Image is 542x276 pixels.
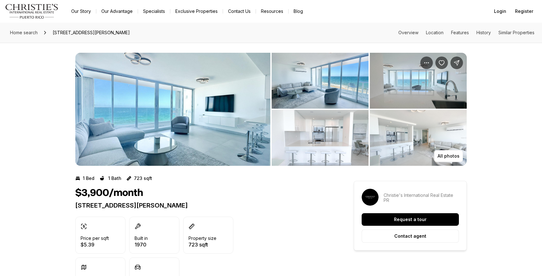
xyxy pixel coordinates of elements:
[10,30,38,35] span: Home search
[50,28,132,38] span: [STREET_ADDRESS][PERSON_NAME]
[272,53,369,109] button: View image gallery
[256,7,288,16] a: Resources
[75,53,270,166] li: 1 of 6
[362,213,459,226] button: Request a tour
[83,176,94,181] p: 1 Bed
[394,234,426,239] p: Contact agent
[8,28,40,38] a: Home search
[451,30,469,35] a: Skip to: Features
[66,7,96,16] a: Our Story
[384,193,459,203] p: Christie's International Real Estate PR
[75,187,143,199] h1: $3,900/month
[96,7,138,16] a: Our Advantage
[398,30,418,35] a: Skip to: Overview
[398,30,534,35] nav: Page section menu
[170,7,223,16] a: Exclusive Properties
[81,242,109,247] p: $5.39
[75,53,270,166] button: View image gallery
[370,110,467,166] button: View image gallery
[108,176,121,181] p: 1 Bath
[81,236,109,241] p: Price per sqft
[511,5,537,18] button: Register
[138,7,170,16] a: Specialists
[189,236,216,241] p: Property size
[490,5,510,18] button: Login
[434,150,463,162] button: All photos
[476,30,491,35] a: Skip to: History
[426,30,444,35] a: Skip to: Location
[370,53,467,109] button: View image gallery
[5,4,59,19] img: logo
[272,53,467,166] li: 2 of 6
[135,242,148,247] p: 1970
[438,154,460,159] p: All photos
[494,9,506,14] span: Login
[394,217,427,222] p: Request a tour
[362,230,459,243] button: Contact agent
[272,110,369,166] button: View image gallery
[435,57,448,69] button: Save Property: 1035 Ashford MIRADOR DEL CONDADO #204
[75,53,467,166] div: Listing Photos
[134,176,152,181] p: 723 sqft
[189,242,216,247] p: 723 sqft
[289,7,308,16] a: Blog
[450,57,463,69] button: Share Property: 1035 Ashford MIRADOR DEL CONDADO #204
[515,9,533,14] span: Register
[420,57,433,69] button: Property options
[498,30,534,35] a: Skip to: Similar Properties
[75,202,331,209] p: [STREET_ADDRESS][PERSON_NAME]
[223,7,256,16] button: Contact Us
[135,236,148,241] p: Built in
